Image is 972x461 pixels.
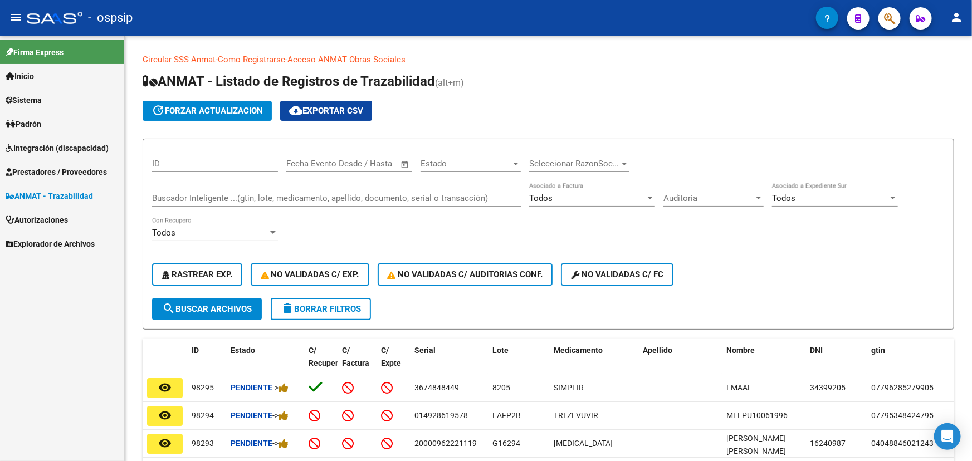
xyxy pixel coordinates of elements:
span: Nombre [726,346,755,355]
button: Exportar CSV [280,101,372,121]
span: No Validadas c/ Auditorias Conf. [388,269,543,279]
span: 8205 [492,383,510,392]
mat-icon: remove_red_eye [158,437,172,450]
span: 20000962221119 [414,439,477,448]
input: Fecha fin [341,159,395,169]
button: No validadas c/ FC [561,263,673,286]
mat-icon: person [950,11,963,24]
span: No validadas c/ FC [571,269,663,279]
a: Documentacion trazabilidad [406,55,510,65]
span: -> [272,383,289,392]
button: Buscar Archivos [152,298,262,320]
span: (alt+m) [435,77,464,88]
span: TRI ZEVUVIR [554,411,598,420]
mat-icon: update [152,104,165,117]
span: 04048846021243 [871,439,934,448]
mat-icon: search [162,302,175,315]
span: Firma Express [6,46,64,58]
datatable-header-cell: Medicamento [549,339,638,388]
span: [MEDICAL_DATA] [554,439,613,448]
span: Lote [492,346,509,355]
span: FMAAL [726,383,752,392]
span: forzar actualizacion [152,106,263,116]
mat-icon: remove_red_eye [158,409,172,422]
span: Todos [152,228,175,238]
mat-icon: delete [281,302,294,315]
a: Acceso ANMAT Obras Sociales [287,55,406,65]
span: - ospsip [88,6,133,30]
span: Padrón [6,118,41,130]
button: forzar actualizacion [143,101,272,121]
button: Open calendar [399,158,412,171]
span: ID [192,346,199,355]
span: 07795348424795 [871,411,934,420]
mat-icon: menu [9,11,22,24]
span: Todos [772,193,795,203]
span: Explorador de Archivos [6,238,95,250]
span: 34399205 [810,383,846,392]
span: No Validadas c/ Exp. [261,269,359,279]
strong: Pendiente [231,383,272,392]
datatable-header-cell: Apellido [638,339,722,388]
datatable-header-cell: DNI [805,339,867,388]
datatable-header-cell: ID [187,339,226,388]
p: - - [143,53,954,66]
button: Rastrear Exp. [152,263,242,286]
span: Sistema [6,94,42,106]
strong: Pendiente [231,411,272,420]
span: Integración (discapacidad) [6,142,109,154]
span: Serial [414,346,436,355]
span: -> [272,411,289,420]
datatable-header-cell: C/ Expte [377,339,410,388]
div: Open Intercom Messenger [934,423,961,450]
strong: Pendiente [231,439,272,448]
input: Fecha inicio [286,159,331,169]
span: Rastrear Exp. [162,269,232,279]
span: 16240987 [810,439,846,448]
button: No Validadas c/ Exp. [251,263,369,286]
datatable-header-cell: Estado [226,339,304,388]
span: 98293 [192,439,214,448]
datatable-header-cell: C/ Recupero [304,339,338,388]
span: Estado [231,346,255,355]
span: [PERSON_NAME] [PERSON_NAME] [726,434,786,455]
span: Exportar CSV [289,106,363,116]
span: -> [272,439,289,448]
span: G16294 [492,439,520,448]
span: Auditoria [663,193,754,203]
span: Borrar Filtros [281,304,361,314]
mat-icon: cloud_download [289,104,302,117]
span: C/ Factura [342,346,369,367]
span: DNI [810,346,823,355]
mat-icon: remove_red_eye [158,381,172,394]
button: No Validadas c/ Auditorias Conf. [378,263,553,286]
span: 98295 [192,383,214,392]
datatable-header-cell: Nombre [722,339,805,388]
span: gtin [871,346,885,355]
a: Circular SSS Anmat [143,55,216,65]
span: MELPU10061996 [726,411,788,420]
datatable-header-cell: gtin [867,339,967,388]
datatable-header-cell: Serial [410,339,488,388]
span: 3674848449 [414,383,459,392]
span: 98294 [192,411,214,420]
a: Como Registrarse [218,55,285,65]
span: 07796285279905 [871,383,934,392]
span: Buscar Archivos [162,304,252,314]
span: Estado [421,159,511,169]
span: EAFP2B [492,411,521,420]
button: Borrar Filtros [271,298,371,320]
span: SIMPLIR [554,383,584,392]
span: C/ Recupero [309,346,343,367]
span: Prestadores / Proveedores [6,166,107,178]
span: ANMAT - Listado de Registros de Trazabilidad [143,73,435,89]
span: 014928619578 [414,411,468,420]
span: Inicio [6,70,34,82]
datatable-header-cell: Lote [488,339,549,388]
span: C/ Expte [381,346,401,367]
span: Seleccionar RazonSocial [529,159,619,169]
span: Apellido [643,346,672,355]
span: ANMAT - Trazabilidad [6,190,93,202]
span: Todos [529,193,553,203]
datatable-header-cell: C/ Factura [338,339,377,388]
